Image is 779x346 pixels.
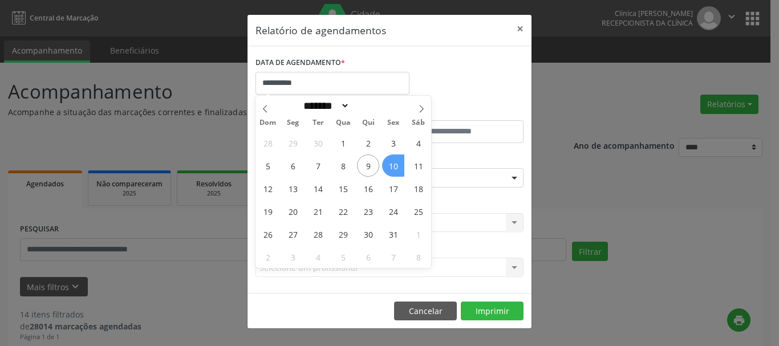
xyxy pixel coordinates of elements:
[357,246,379,268] span: Novembro 6, 2025
[331,119,356,127] span: Qua
[357,132,379,154] span: Outubro 2, 2025
[255,23,386,38] h5: Relatório de agendamentos
[282,223,304,245] span: Outubro 27, 2025
[282,132,304,154] span: Setembro 29, 2025
[332,200,354,222] span: Outubro 22, 2025
[382,154,404,177] span: Outubro 10, 2025
[357,154,379,177] span: Outubro 9, 2025
[332,223,354,245] span: Outubro 29, 2025
[282,177,304,200] span: Outubro 13, 2025
[357,177,379,200] span: Outubro 16, 2025
[306,119,331,127] span: Ter
[332,154,354,177] span: Outubro 8, 2025
[307,154,329,177] span: Outubro 7, 2025
[255,119,281,127] span: Dom
[356,119,381,127] span: Qui
[461,302,524,321] button: Imprimir
[382,132,404,154] span: Outubro 3, 2025
[382,200,404,222] span: Outubro 24, 2025
[381,119,406,127] span: Sex
[257,177,279,200] span: Outubro 12, 2025
[281,119,306,127] span: Seg
[282,154,304,177] span: Outubro 6, 2025
[307,246,329,268] span: Novembro 4, 2025
[406,119,431,127] span: Sáb
[299,100,350,112] select: Month
[257,223,279,245] span: Outubro 26, 2025
[357,200,379,222] span: Outubro 23, 2025
[257,154,279,177] span: Outubro 5, 2025
[307,177,329,200] span: Outubro 14, 2025
[307,132,329,154] span: Setembro 30, 2025
[509,15,531,43] button: Close
[382,246,404,268] span: Novembro 7, 2025
[282,246,304,268] span: Novembro 3, 2025
[255,54,345,72] label: DATA DE AGENDAMENTO
[357,223,379,245] span: Outubro 30, 2025
[332,246,354,268] span: Novembro 5, 2025
[257,246,279,268] span: Novembro 2, 2025
[392,103,524,120] label: ATÉ
[394,302,457,321] button: Cancelar
[382,223,404,245] span: Outubro 31, 2025
[382,177,404,200] span: Outubro 17, 2025
[307,200,329,222] span: Outubro 21, 2025
[307,223,329,245] span: Outubro 28, 2025
[332,132,354,154] span: Outubro 1, 2025
[407,154,429,177] span: Outubro 11, 2025
[407,223,429,245] span: Novembro 1, 2025
[407,177,429,200] span: Outubro 18, 2025
[257,200,279,222] span: Outubro 19, 2025
[407,200,429,222] span: Outubro 25, 2025
[350,100,387,112] input: Year
[407,246,429,268] span: Novembro 8, 2025
[407,132,429,154] span: Outubro 4, 2025
[257,132,279,154] span: Setembro 28, 2025
[332,177,354,200] span: Outubro 15, 2025
[282,200,304,222] span: Outubro 20, 2025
